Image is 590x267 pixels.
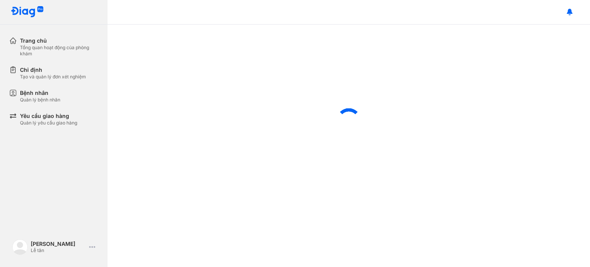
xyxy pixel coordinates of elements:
[12,239,28,255] img: logo
[20,45,98,57] div: Tổng quan hoạt động của phòng khám
[20,97,60,103] div: Quản lý bệnh nhân
[20,37,98,45] div: Trang chủ
[11,6,44,18] img: logo
[20,120,77,126] div: Quản lý yêu cầu giao hàng
[20,112,77,120] div: Yêu cầu giao hàng
[20,66,86,74] div: Chỉ định
[20,89,60,97] div: Bệnh nhân
[31,247,86,254] div: Lễ tân
[20,74,86,80] div: Tạo và quản lý đơn xét nghiệm
[31,240,86,247] div: [PERSON_NAME]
